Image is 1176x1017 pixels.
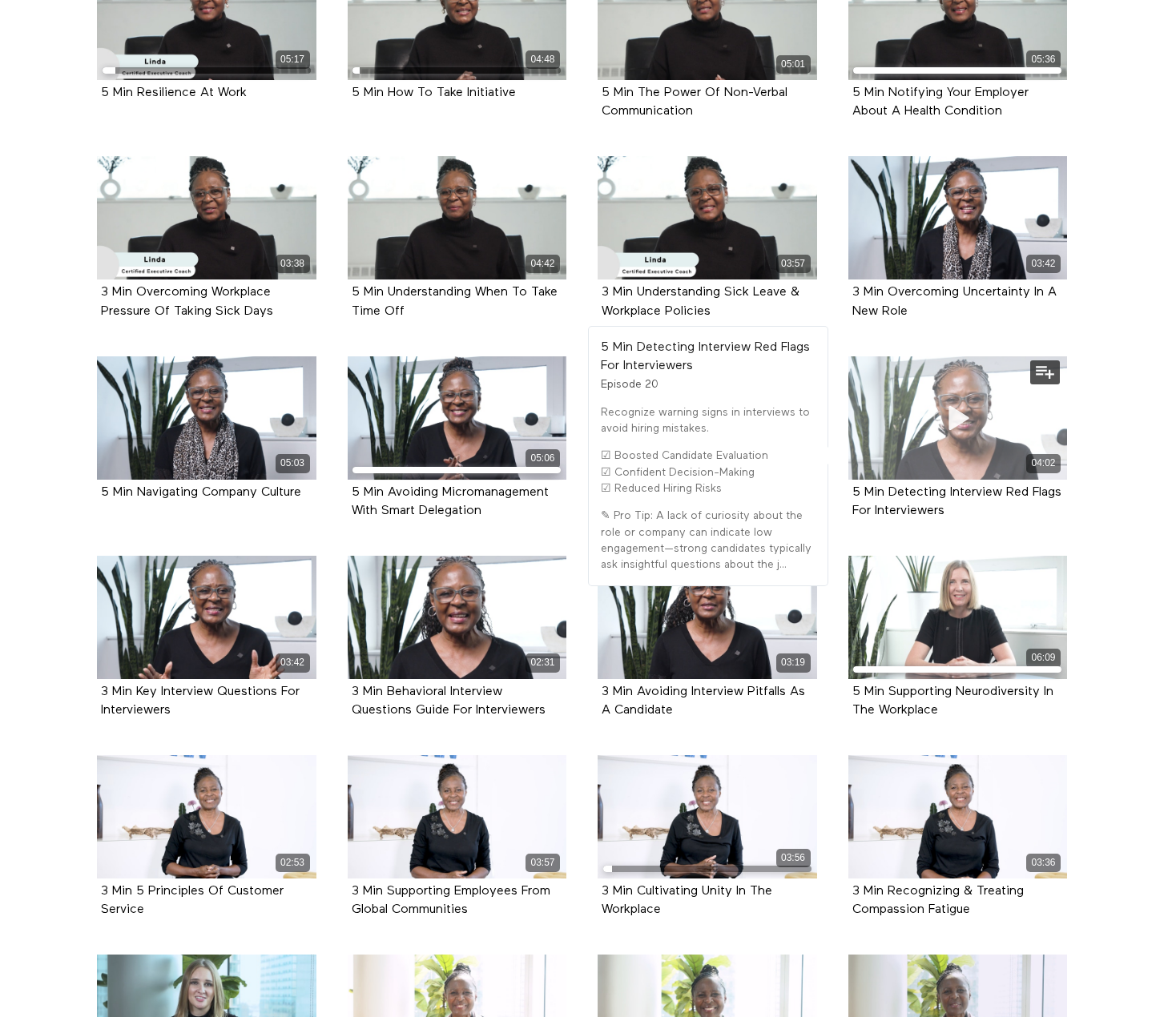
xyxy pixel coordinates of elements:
[852,685,1053,716] a: 5 Min Supporting Neurodiversity In The Workplace
[1026,50,1061,69] div: 05:36
[526,255,560,273] div: 04:42
[602,86,787,117] a: 5 Min The Power Of Non-Verbal Communication
[776,653,811,672] div: 03:19
[101,885,284,915] a: 3 Min 5 Principles Of Customer Service
[601,448,816,496] p: ☑ Boosted Candidate Evaluation ☑ Confident Decision-Making ☑ Reduced Hiring Risks
[776,849,811,867] div: 03:56
[848,755,1068,878] a: 3 Min Recognizing & Treating Compassion Fatigue 03:36
[598,156,817,279] a: 3 Min Understanding Sick Leave & Workplace Policies 03:57
[852,286,1057,317] strong: 3 Min Overcoming Uncertainty In A New Role
[848,356,1068,480] a: 5 Min Detecting Interview Red Flags For Interviewers 04:02
[601,341,810,372] strong: 5 Min Detecting Interview Red Flags For Interviewers
[1026,454,1061,472] div: 04:02
[101,286,273,317] strong: 3 Min Overcoming Workplace Pressure Of Taking Sick Days
[352,685,546,716] a: 3 Min Behavioral Interview Questions Guide For Interviewers
[852,86,1029,117] a: 5 Min Notifying Your Employer About A Health Condition
[602,685,805,716] a: 3 Min Avoiding Interview Pitfalls As A Candidate
[101,86,247,99] strong: 5 Min Resilience At Work
[352,486,549,517] a: 5 Min Avoiding Micromanagement With Smart Delegation
[602,86,787,118] strong: 5 Min The Power Of Non-Verbal Communication
[598,755,817,878] a: 3 Min Cultivating Unity In The Workplace 03:56
[852,86,1029,118] strong: 5 Min Notifying Your Employer About A Health Condition
[526,854,560,872] div: 03:57
[276,854,310,872] div: 02:53
[601,508,816,573] p: ✎ Pro Tip: A lack of curiosity about the role or company can indicate low engagement—strong candi...
[852,486,1061,517] strong: 5 Min Detecting Interview Red Flags For Interviewers
[352,86,516,98] a: 5 Min How To Take Initiative
[101,86,247,98] a: 5 Min Resilience At Work
[1026,255,1061,273] div: 03:42
[101,286,273,316] a: 3 Min Overcoming Workplace Pressure Of Taking Sick Days
[526,50,560,69] div: 04:48
[852,286,1057,316] a: 3 Min Overcoming Uncertainty In A New Role
[352,286,558,317] strong: 5 Min Understanding When To Take Time Off
[97,755,316,878] a: 3 Min 5 Principles Of Customer Service 02:53
[352,286,558,316] a: 5 Min Understanding When To Take Time Off
[776,55,811,74] div: 05:01
[348,556,567,679] a: 3 Min Behavioral Interview Questions Guide For Interviewers 02:31
[101,486,301,499] strong: 5 Min Navigating Company Culture
[97,156,316,279] a: 3 Min Overcoming Workplace Pressure Of Taking Sick Days 03:38
[348,755,567,878] a: 3 Min Supporting Employees From Global Communities 03:57
[602,286,799,316] a: 3 Min Understanding Sick Leave & Workplace Policies
[352,86,516,99] strong: 5 Min How To Take Initiative
[348,356,567,480] a: 5 Min Avoiding Micromanagement With Smart Delegation 05:06
[848,556,1068,679] a: 5 Min Supporting Neurodiversity In The Workplace 06:09
[352,885,550,915] a: 3 Min Supporting Employees From Global Communities
[276,653,310,672] div: 03:42
[352,486,549,517] strong: 5 Min Avoiding Micromanagement With Smart Delegation
[97,356,316,480] a: 5 Min Navigating Company Culture 05:03
[1030,360,1060,384] button: Add to my list
[1026,649,1061,667] div: 06:09
[526,449,560,468] div: 05:06
[97,556,316,679] a: 3 Min Key Interview Questions For Interviewers 03:42
[101,685,300,716] a: 3 Min Key Interview Questions For Interviewers
[848,156,1068,279] a: 3 Min Overcoming Uncertainty In A New Role 03:42
[602,286,799,317] strong: 3 Min Understanding Sick Leave & Workplace Policies
[601,404,816,437] p: Recognize warning signs in interviews to avoid hiring mistakes.
[601,379,658,390] span: Episode 20
[602,885,772,915] a: 3 Min Cultivating Unity In The Workplace
[348,156,567,279] a: 5 Min Understanding When To Take Time Off 04:42
[526,653,560,672] div: 02:31
[852,486,1061,517] a: 5 Min Detecting Interview Red Flags For Interviewers
[852,885,1024,915] a: 3 Min Recognizing & Treating Compassion Fatigue
[776,255,811,273] div: 03:57
[101,486,301,498] a: 5 Min Navigating Company Culture
[598,556,817,679] a: 3 Min Avoiding Interview Pitfalls As A Candidate 03:19
[276,50,310,69] div: 05:17
[276,454,310,472] div: 05:03
[1026,854,1061,872] div: 03:36
[276,255,310,273] div: 03:38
